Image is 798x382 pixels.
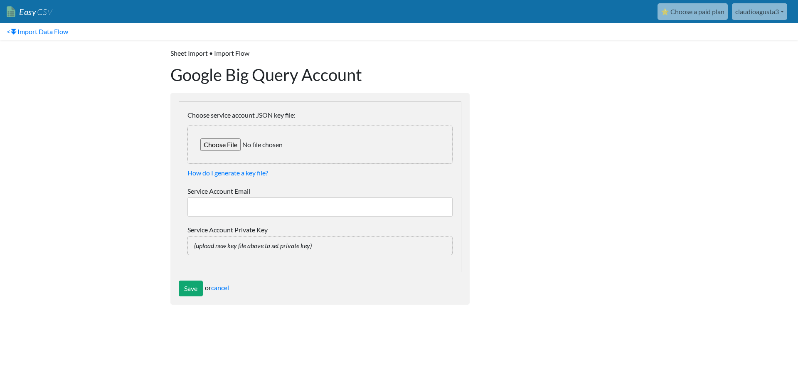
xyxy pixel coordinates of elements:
p: Sheet Import • Import Flow [170,48,470,58]
label: Service Account Private Key [187,225,453,235]
a: How do I generate a key file? [187,169,268,177]
h1: Google Big Query Account [170,65,470,85]
a: cancel [211,283,229,291]
div: or [179,281,461,296]
label: Service Account Email [187,186,453,196]
i: (upload new key file above to set private key) [194,242,312,249]
a: ⭐ Choose a paid plan [658,3,728,20]
a: claudioagusta3 [732,3,787,20]
span: CSV [36,7,52,17]
label: Choose service account JSON key file: [187,110,453,120]
input: Save [179,281,203,296]
a: EasyCSV [7,3,52,20]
